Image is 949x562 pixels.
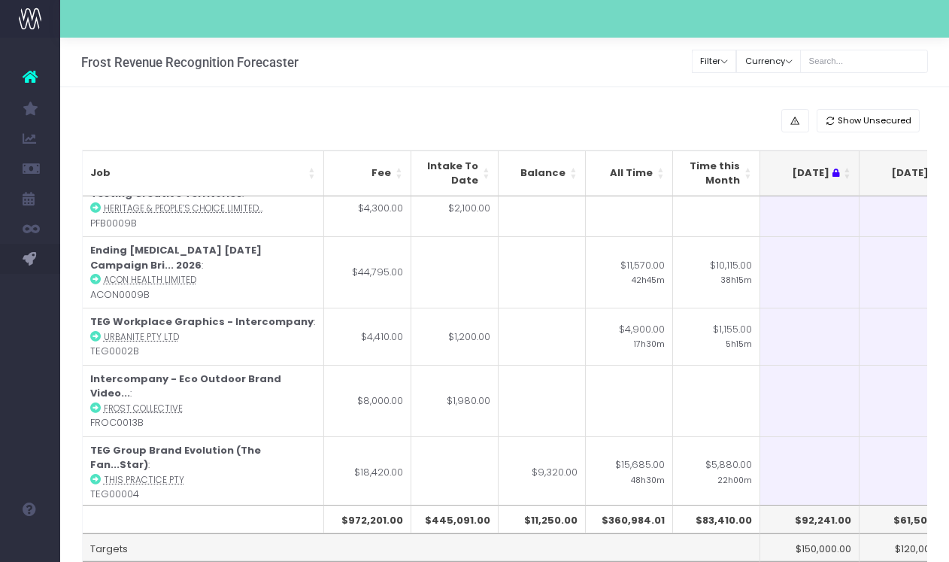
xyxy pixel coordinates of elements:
[720,272,752,286] small: 38h15m
[800,50,928,73] input: Search...
[83,150,324,196] th: Job: activate to sort column ascending
[760,505,860,533] th: $92,241.00
[586,236,673,308] td: $11,570.00
[499,150,586,196] th: Balance: activate to sort column ascending
[736,50,801,73] button: Currency
[324,236,411,308] td: $44,795.00
[90,243,262,272] strong: Ending [MEDICAL_DATA] [DATE] Campaign Bri... 2026
[83,365,324,436] td: : FROC0013B
[83,236,324,308] td: : ACON0009B
[90,443,261,472] strong: TEG Group Brand Evolution (The Fan...Star)
[760,150,860,196] th: Jun 25 : activate to sort column ascending
[411,180,499,237] td: $2,100.00
[632,272,665,286] small: 42h45m
[673,236,760,308] td: $10,115.00
[411,308,499,365] td: $1,200.00
[411,365,499,436] td: $1,980.00
[673,436,760,508] td: $5,880.00
[83,533,760,562] td: Targets
[631,472,665,486] small: 48h30m
[83,308,324,365] td: : TEG0002B
[90,372,281,401] strong: Intercompany - Eco Outdoor Brand Video...
[717,472,752,486] small: 22h00m
[324,505,411,533] th: $972,201.00
[19,532,41,554] img: images/default_profile_image.png
[324,150,411,196] th: Fee: activate to sort column ascending
[324,180,411,237] td: $4,300.00
[634,336,665,350] small: 17h30m
[83,180,324,237] td: : PFB0009B
[104,274,196,286] abbr: ACON Health Limited
[104,474,184,486] abbr: This Practice Pty
[411,150,499,196] th: Intake To Date: activate to sort column ascending
[692,50,737,73] button: Filter
[586,308,673,365] td: $4,900.00
[90,314,314,329] strong: TEG Workplace Graphics - Intercompany
[499,505,586,533] th: $11,250.00
[838,114,911,127] span: Show Unsecured
[104,202,263,214] abbr: Heritage & People’s Choice Limited
[673,150,760,196] th: Time this Month: activate to sort column ascending
[104,331,179,343] abbr: Urbanite Pty Ltd
[673,308,760,365] td: $1,155.00
[760,533,860,562] td: $150,000.00
[83,436,324,508] td: : TEG00004
[726,336,752,350] small: 5h15m
[673,505,760,533] th: $83,410.00
[586,150,673,196] th: All Time: activate to sort column ascending
[411,505,499,533] th: $445,091.00
[586,505,673,533] th: $360,984.01
[586,436,673,508] td: $15,685.00
[324,436,411,508] td: $18,420.00
[104,403,183,415] abbr: Frost Collective
[499,436,586,508] td: $9,320.00
[817,109,920,132] button: Show Unsecured
[324,308,411,365] td: $4,410.00
[324,365,411,436] td: $8,000.00
[81,55,299,70] h3: Frost Revenue Recognition Forecaster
